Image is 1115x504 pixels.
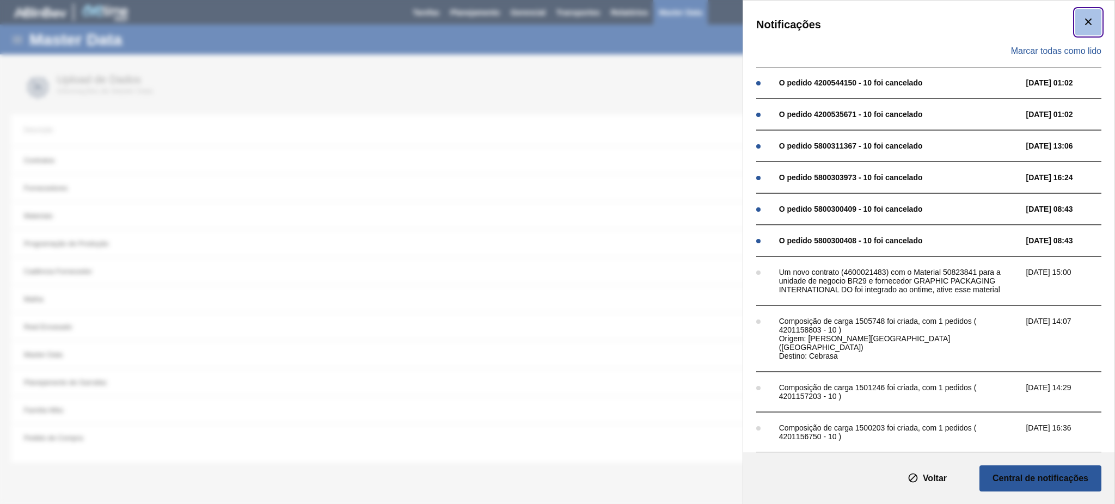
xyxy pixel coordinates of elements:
[1026,383,1112,401] span: [DATE] 14:29
[1026,317,1112,360] span: [DATE] 14:07
[779,334,1021,352] div: Origem: [PERSON_NAME][GEOGRAPHIC_DATA] ([GEOGRAPHIC_DATA])
[1026,205,1112,213] span: [DATE] 08:43
[1026,110,1112,119] span: [DATE] 01:02
[779,236,1021,245] div: O pedido 5800300408 - 10 foi cancelado
[779,110,1021,119] div: O pedido 4200535671 - 10 foi cancelado
[1026,236,1112,245] span: [DATE] 08:43
[1026,142,1112,150] span: [DATE] 13:06
[779,423,1021,441] div: Composição de carga 1500203 foi criada, com 1 pedidos ( 4201156750 - 10 )
[779,173,1021,182] div: O pedido 5800303973 - 10 foi cancelado
[1011,46,1101,56] span: Marcar todas como lido
[1026,423,1112,441] span: [DATE] 16:36
[779,142,1021,150] div: O pedido 5800311367 - 10 foi cancelado
[779,205,1021,213] div: O pedido 5800300409 - 10 foi cancelado
[779,383,1021,401] div: Composição de carga 1501246 foi criada, com 1 pedidos ( 4201157203 - 10 )
[779,268,1021,294] div: Um novo contrato (4600021483) com o Material 50823841 para a unidade de negocio BR29 e fornecedor...
[779,317,1021,334] div: Composição de carga 1505748 foi criada, com 1 pedidos ( 4201158803 - 10 )
[779,78,1021,87] div: O pedido 4200544150 - 10 foi cancelado
[1026,173,1112,182] span: [DATE] 16:24
[779,352,1021,360] div: Destino: Cebrasa
[1026,268,1112,294] span: [DATE] 15:00
[1026,78,1112,87] span: [DATE] 01:02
